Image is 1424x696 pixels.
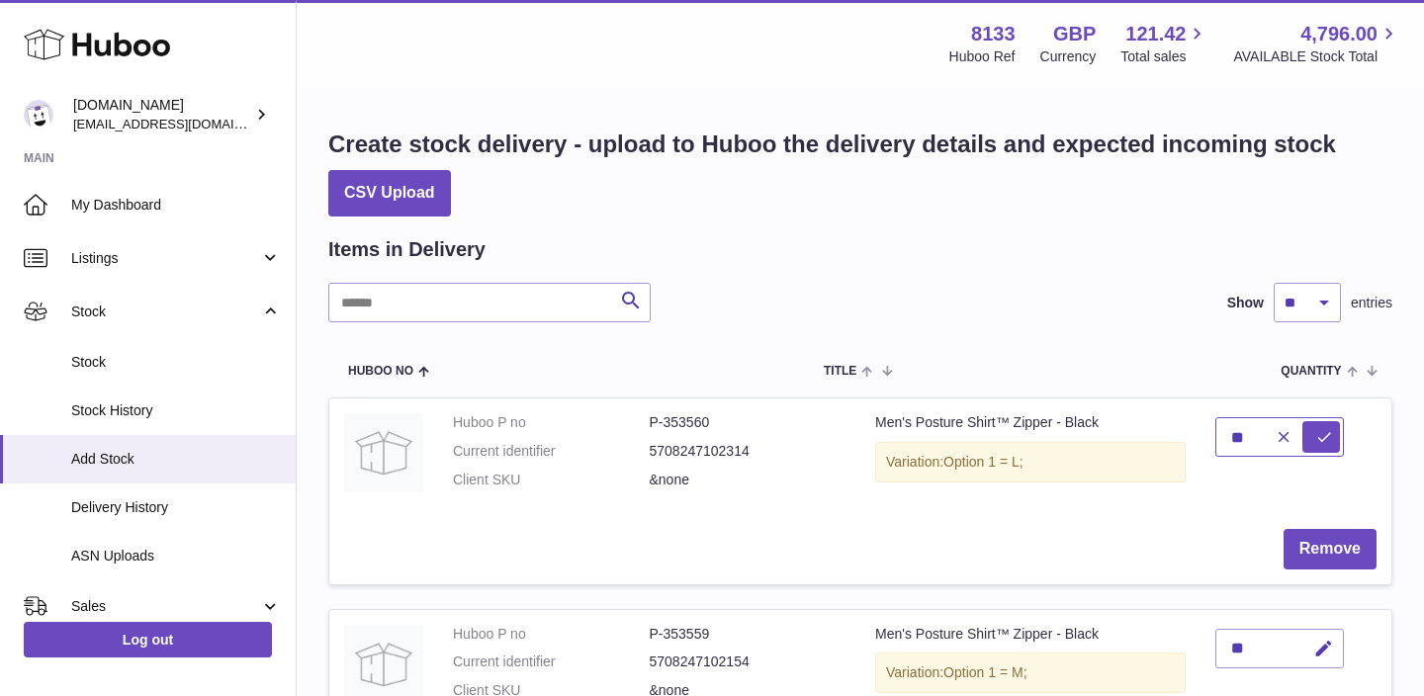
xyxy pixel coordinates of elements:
[71,303,260,321] span: Stock
[328,129,1336,160] h1: Create stock delivery - upload to Huboo the delivery details and expected incoming stock
[949,47,1016,66] div: Huboo Ref
[71,450,281,469] span: Add Stock
[650,471,846,489] dd: &none
[1053,21,1096,47] strong: GBP
[650,413,846,432] dd: P-353560
[453,652,650,671] dt: Current identifier
[1351,294,1392,312] span: entries
[860,398,1201,514] td: Men's Posture Shirt™ Zipper - Black
[1040,47,1097,66] div: Currency
[1233,21,1400,66] a: 4,796.00 AVAILABLE Stock Total
[328,170,451,217] button: CSV Upload
[1281,365,1341,378] span: Quantity
[453,625,650,644] dt: Huboo P no
[71,547,281,565] span: ASN Uploads
[824,365,856,378] span: Title
[24,100,53,130] img: info@activeposture.co.uk
[1300,21,1378,47] span: 4,796.00
[1125,21,1186,47] span: 121.42
[71,597,260,616] span: Sales
[650,652,846,671] dd: 5708247102154
[1233,47,1400,66] span: AVAILABLE Stock Total
[73,116,291,131] span: [EMAIL_ADDRESS][DOMAIN_NAME]
[1120,47,1208,66] span: Total sales
[453,442,650,461] dt: Current identifier
[875,652,1186,693] div: Variation:
[650,625,846,644] dd: P-353559
[650,442,846,461] dd: 5708247102314
[875,442,1186,482] div: Variation:
[971,21,1016,47] strong: 8133
[1284,529,1377,569] button: Remove
[71,401,281,420] span: Stock History
[73,96,251,133] div: [DOMAIN_NAME]
[943,454,1023,470] span: Option 1 = L;
[1227,294,1264,312] label: Show
[453,471,650,489] dt: Client SKU
[344,413,423,492] img: Men's Posture Shirt™ Zipper - Black
[943,664,1026,680] span: Option 1 = M;
[71,196,281,215] span: My Dashboard
[71,353,281,372] span: Stock
[24,622,272,657] a: Log out
[71,249,260,268] span: Listings
[1120,21,1208,66] a: 121.42 Total sales
[453,413,650,432] dt: Huboo P no
[328,236,486,263] h2: Items in Delivery
[71,498,281,517] span: Delivery History
[348,365,413,378] span: Huboo no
